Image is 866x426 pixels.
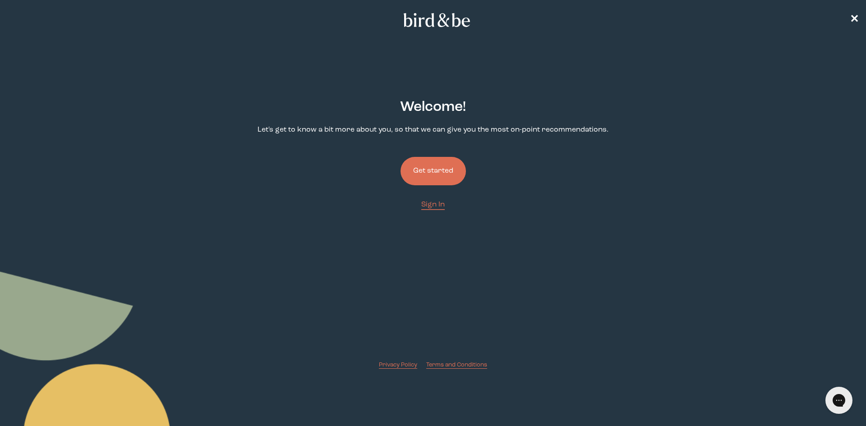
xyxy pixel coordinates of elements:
[379,362,417,368] span: Privacy Policy
[821,384,857,417] iframe: Gorgias live chat messenger
[401,142,466,200] a: Get started
[401,157,466,185] button: Get started
[421,201,445,208] span: Sign In
[421,200,445,210] a: Sign In
[850,12,859,28] a: ✕
[426,362,487,368] span: Terms and Conditions
[258,125,608,135] p: Let's get to know a bit more about you, so that we can give you the most on-point recommendations.
[379,361,417,369] a: Privacy Policy
[850,14,859,25] span: ✕
[400,97,466,118] h2: Welcome !
[426,361,487,369] a: Terms and Conditions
